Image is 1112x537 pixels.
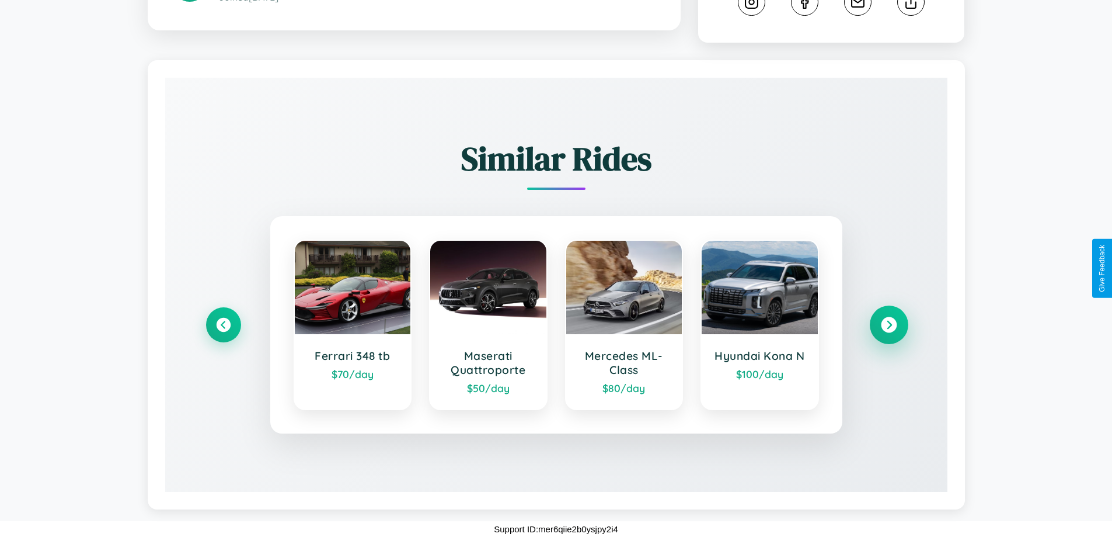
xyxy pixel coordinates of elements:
a: Mercedes ML-Class$80/day [565,240,684,410]
h3: Ferrari 348 tb [306,349,399,363]
h3: Hyundai Kona N [713,349,806,363]
h2: Similar Rides [206,136,907,181]
div: $ 50 /day [442,382,535,394]
p: Support ID: mer6qiie2b0ysjpy2i4 [494,521,618,537]
a: Ferrari 348 tb$70/day [294,240,412,410]
a: Hyundai Kona N$100/day [700,240,819,410]
a: Maserati Quattroporte$50/day [429,240,548,410]
h3: Mercedes ML-Class [578,349,671,377]
div: $ 100 /day [713,368,806,380]
div: Give Feedback [1098,245,1106,292]
div: $ 80 /day [578,382,671,394]
h3: Maserati Quattroporte [442,349,535,377]
div: $ 70 /day [306,368,399,380]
